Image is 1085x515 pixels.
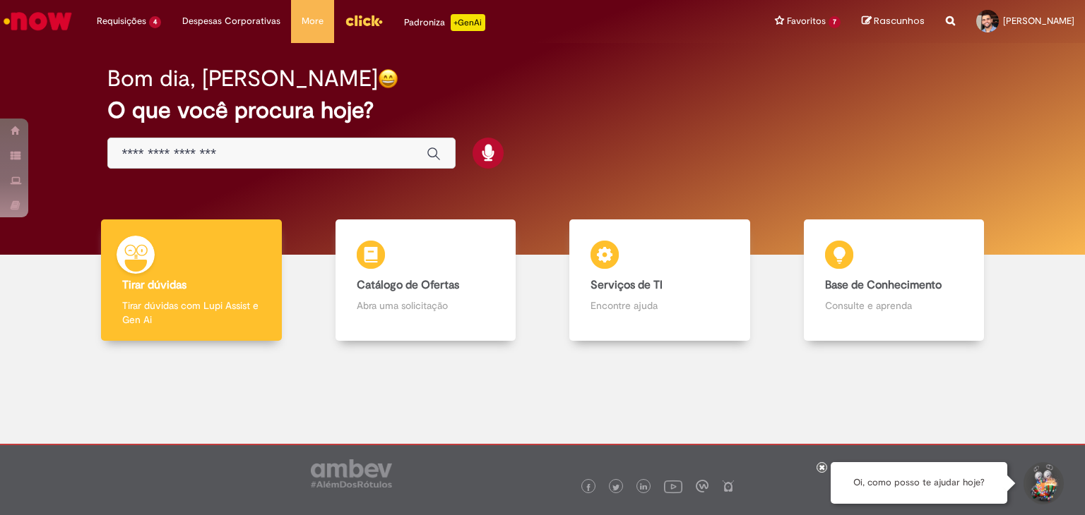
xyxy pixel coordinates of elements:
[451,14,485,31] p: +GenAi
[311,459,392,487] img: logo_footer_ambev_rotulo_gray.png
[787,14,826,28] span: Favoritos
[1,7,74,35] img: ServiceNow
[831,462,1007,504] div: Oi, como posso te ajudar hoje?
[862,15,925,28] a: Rascunhos
[825,298,964,313] p: Consulte e aprenda
[309,219,543,341] a: Catálogo de Ofertas Abra uma solicitação
[591,278,663,292] b: Serviços de TI
[378,68,398,89] img: happy-face.png
[107,98,978,123] h2: O que você procura hoje?
[97,14,146,28] span: Requisições
[1003,15,1074,27] span: [PERSON_NAME]
[585,484,592,491] img: logo_footer_facebook.png
[640,483,647,492] img: logo_footer_linkedin.png
[664,477,682,495] img: logo_footer_youtube.png
[404,14,485,31] div: Padroniza
[874,14,925,28] span: Rascunhos
[107,66,378,91] h2: Bom dia, [PERSON_NAME]
[829,16,841,28] span: 7
[1021,462,1064,504] button: Iniciar Conversa de Suporte
[357,278,459,292] b: Catálogo de Ofertas
[182,14,280,28] span: Despesas Corporativas
[825,278,942,292] b: Base de Conhecimento
[122,278,186,292] b: Tirar dúvidas
[74,219,309,341] a: Tirar dúvidas Tirar dúvidas com Lupi Assist e Gen Ai
[345,10,383,31] img: click_logo_yellow_360x200.png
[122,298,261,327] p: Tirar dúvidas com Lupi Assist e Gen Ai
[777,219,1012,341] a: Base de Conhecimento Consulte e aprenda
[542,219,777,341] a: Serviços de TI Encontre ajuda
[612,484,619,491] img: logo_footer_twitter.png
[722,480,735,492] img: logo_footer_naosei.png
[149,16,161,28] span: 4
[696,480,708,492] img: logo_footer_workplace.png
[302,14,324,28] span: More
[591,298,729,313] p: Encontre ajuda
[357,298,495,313] p: Abra uma solicitação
